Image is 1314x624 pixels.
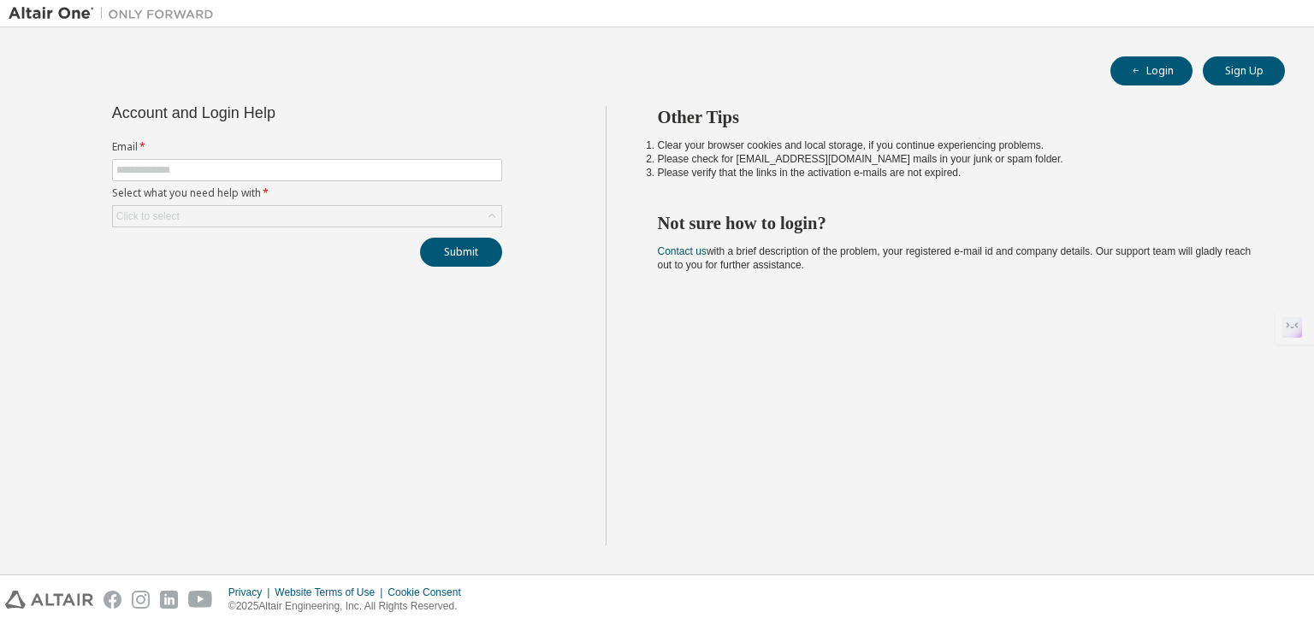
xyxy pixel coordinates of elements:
li: Clear your browser cookies and local storage, if you continue experiencing problems. [658,138,1255,152]
label: Email [112,140,502,154]
div: Cookie Consent [388,586,471,599]
div: Privacy [228,586,275,599]
button: Sign Up [1203,56,1285,85]
img: linkedin.svg [160,591,178,609]
img: youtube.svg [188,591,213,609]
img: altair_logo.svg [5,591,93,609]
button: Login [1110,56,1193,85]
button: Submit [420,238,502,267]
div: Click to select [113,206,501,227]
img: Altair One [9,5,222,22]
div: Website Terms of Use [275,586,388,599]
label: Select what you need help with [112,186,502,200]
p: © 2025 Altair Engineering, Inc. All Rights Reserved. [228,599,471,614]
img: facebook.svg [104,591,121,609]
li: Please check for [EMAIL_ADDRESS][DOMAIN_NAME] mails in your junk or spam folder. [658,152,1255,166]
h2: Other Tips [658,106,1255,128]
img: instagram.svg [132,591,150,609]
h2: Not sure how to login? [658,212,1255,234]
div: Account and Login Help [112,106,424,120]
li: Please verify that the links in the activation e-mails are not expired. [658,166,1255,180]
span: with a brief description of the problem, your registered e-mail id and company details. Our suppo... [658,245,1252,271]
a: Contact us [658,245,707,257]
div: Click to select [116,209,180,223]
